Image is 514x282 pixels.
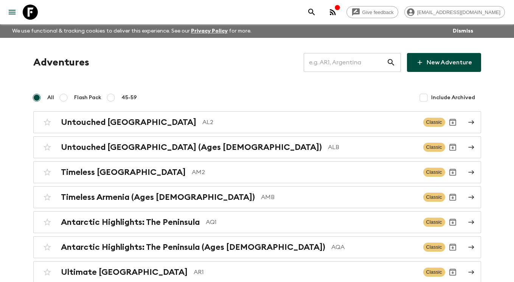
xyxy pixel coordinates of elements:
a: Timeless [GEOGRAPHIC_DATA]AM2ClassicArchive [33,161,481,183]
button: Archive [445,115,460,130]
h2: Untouched [GEOGRAPHIC_DATA] (Ages [DEMOGRAPHIC_DATA]) [61,142,322,152]
span: Classic [423,268,445,277]
span: Classic [423,193,445,202]
p: AM2 [192,168,417,177]
button: Archive [445,265,460,280]
span: Classic [423,143,445,152]
h2: Timeless Armenia (Ages [DEMOGRAPHIC_DATA]) [61,192,255,202]
h2: Antarctic Highlights: The Peninsula [61,217,200,227]
a: Give feedback [346,6,398,18]
button: search adventures [304,5,319,20]
p: AL2 [202,118,417,127]
a: Antarctic Highlights: The PeninsulaAQ1ClassicArchive [33,211,481,233]
input: e.g. AR1, Argentina [304,52,387,73]
span: Include Archived [431,94,475,101]
p: ALB [328,143,417,152]
h1: Adventures [33,55,89,70]
div: [EMAIL_ADDRESS][DOMAIN_NAME] [404,6,505,18]
span: 45-59 [121,94,137,101]
h2: Ultimate [GEOGRAPHIC_DATA] [61,267,188,277]
button: Archive [445,140,460,155]
button: Archive [445,215,460,230]
a: Timeless Armenia (Ages [DEMOGRAPHIC_DATA])AMBClassicArchive [33,186,481,208]
span: Flash Pack [74,94,101,101]
span: Classic [423,243,445,252]
span: All [47,94,54,101]
button: menu [5,5,20,20]
a: Privacy Policy [191,28,228,34]
p: We use functional & tracking cookies to deliver this experience. See our for more. [9,24,255,38]
p: AQA [331,243,417,252]
button: Dismiss [451,26,475,36]
button: Archive [445,240,460,255]
a: Antarctic Highlights: The Peninsula (Ages [DEMOGRAPHIC_DATA])AQAClassicArchive [33,236,481,258]
span: Classic [423,168,445,177]
button: Archive [445,190,460,205]
button: Archive [445,165,460,180]
span: Classic [423,118,445,127]
h2: Antarctic Highlights: The Peninsula (Ages [DEMOGRAPHIC_DATA]) [61,242,325,252]
a: Untouched [GEOGRAPHIC_DATA]AL2ClassicArchive [33,111,481,133]
p: AR1 [194,268,417,277]
h2: Untouched [GEOGRAPHIC_DATA] [61,117,196,127]
h2: Timeless [GEOGRAPHIC_DATA] [61,167,186,177]
p: AQ1 [206,218,417,227]
span: [EMAIL_ADDRESS][DOMAIN_NAME] [413,9,505,15]
span: Classic [423,218,445,227]
span: Give feedback [358,9,398,15]
a: Untouched [GEOGRAPHIC_DATA] (Ages [DEMOGRAPHIC_DATA])ALBClassicArchive [33,136,481,158]
p: AMB [261,193,417,202]
a: New Adventure [407,53,481,72]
